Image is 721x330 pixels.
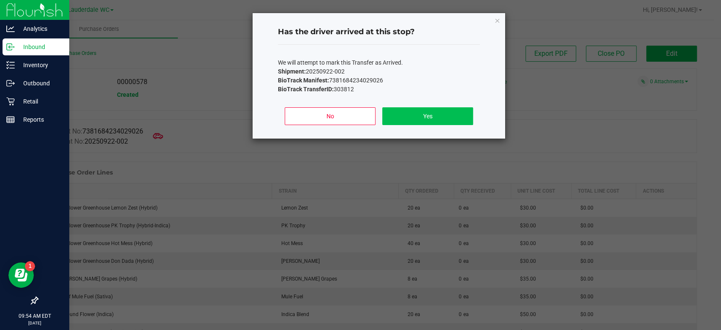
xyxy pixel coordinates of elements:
[15,96,65,106] p: Retail
[15,115,65,125] p: Reports
[15,42,65,52] p: Inbound
[25,261,35,271] iframe: Resource center unread badge
[6,43,15,51] inline-svg: Inbound
[382,107,473,125] button: Yes
[494,15,500,25] button: Close
[15,78,65,88] p: Outbound
[6,97,15,106] inline-svg: Retail
[15,60,65,70] p: Inventory
[6,115,15,124] inline-svg: Reports
[6,79,15,87] inline-svg: Outbound
[278,77,329,84] b: BioTrack Manifest:
[278,86,334,93] b: BioTrack TransferID:
[6,25,15,33] inline-svg: Analytics
[285,107,375,125] button: No
[278,76,480,85] p: 7381684234029026
[278,58,480,67] p: We will attempt to mark this Transfer as Arrived.
[4,312,65,320] p: 09:54 AM EDT
[15,24,65,34] p: Analytics
[278,67,480,76] p: 20250922-002
[4,320,65,326] p: [DATE]
[278,68,306,75] b: Shipment:
[278,85,480,94] p: 303812
[8,262,34,288] iframe: Resource center
[6,61,15,69] inline-svg: Inventory
[278,27,480,38] h4: Has the driver arrived at this stop?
